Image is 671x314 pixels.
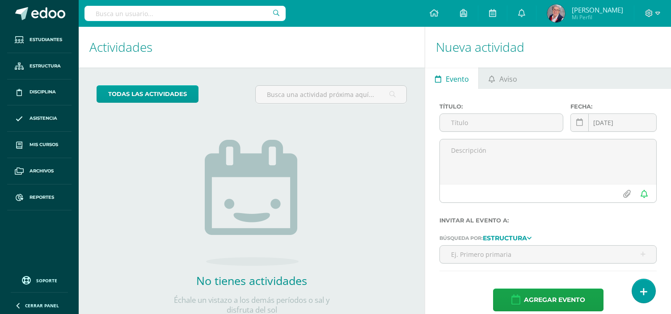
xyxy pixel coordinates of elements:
input: Ej. Primero primaria [440,246,656,263]
a: Estudiantes [7,27,72,53]
a: Estructura [7,53,72,80]
button: Agregar evento [493,289,603,311]
label: Invitar al evento a: [439,217,657,224]
h1: Nueva actividad [436,27,660,67]
input: Busca un usuario... [84,6,286,21]
span: Soporte [36,277,57,284]
span: Mi Perfil [572,13,623,21]
input: Fecha de entrega [571,114,656,131]
a: Estructura [483,234,532,241]
input: Título [440,114,563,131]
span: Reportes [30,194,54,201]
h1: Actividades [89,27,414,67]
span: Estudiantes [30,36,62,43]
span: Aviso [499,68,517,90]
a: Reportes [7,184,72,211]
span: Evento [446,68,469,90]
h2: No tienes actividades [162,273,341,288]
span: Asistencia [30,115,57,122]
a: Disciplina [7,80,72,106]
img: cb4066c05fad8c9475a4354f73f48469.png [547,4,565,22]
span: Agregar evento [524,289,585,311]
label: Título: [439,103,563,110]
span: Archivos [30,167,54,175]
a: Archivos [7,158,72,184]
span: Mis cursos [30,141,58,148]
a: todas las Actividades [97,85,198,103]
a: Soporte [11,274,68,286]
input: Busca una actividad próxima aquí... [256,86,406,103]
label: Fecha: [570,103,657,110]
span: Estructura [30,63,61,70]
a: Aviso [479,67,527,89]
span: Disciplina [30,88,56,96]
span: [PERSON_NAME] [572,5,623,14]
strong: Estructura [483,234,527,242]
span: Cerrar panel [25,302,59,309]
a: Evento [425,67,478,89]
img: no_activities.png [205,140,299,266]
a: Asistencia [7,105,72,132]
span: Búsqueda por: [439,235,483,241]
a: Mis cursos [7,132,72,158]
